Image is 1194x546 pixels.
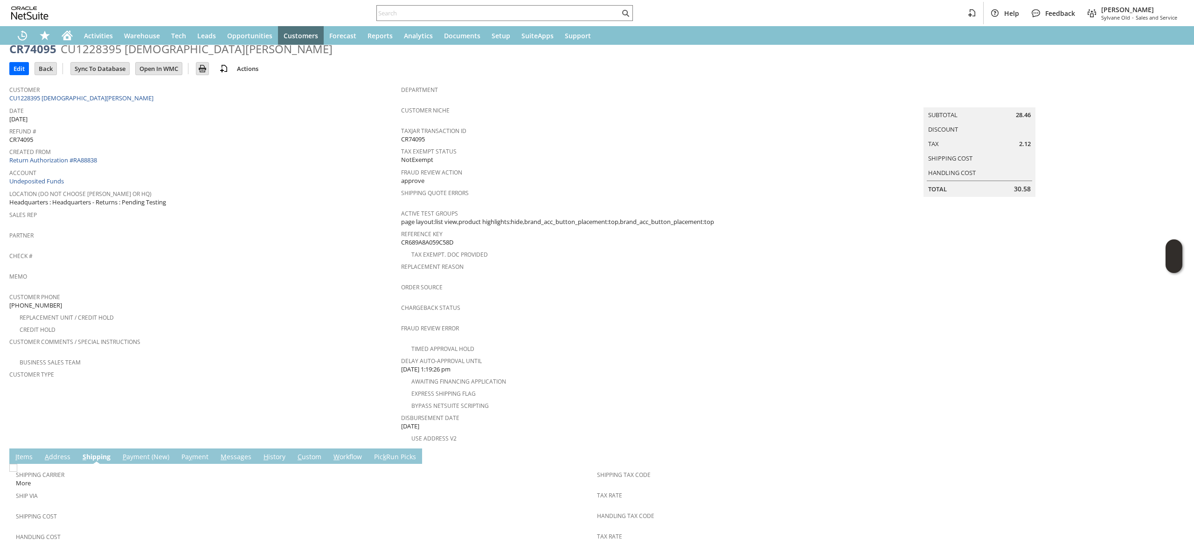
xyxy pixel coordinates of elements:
[20,326,56,334] a: Credit Hold
[264,452,268,461] span: H
[372,452,418,462] a: PickRun Picks
[928,140,939,148] a: Tax
[401,155,433,164] span: NotExempt
[401,189,469,197] a: Shipping Quote Errors
[1019,140,1031,148] span: 2.12
[227,31,272,40] span: Opportunities
[45,452,49,461] span: A
[17,30,28,41] svg: Recent Records
[61,42,333,56] div: CU1228395 [DEMOGRAPHIC_DATA][PERSON_NAME]
[16,512,57,520] a: Shipping Cost
[9,211,37,219] a: Sales Rep
[401,210,458,217] a: Active Test Groups
[16,533,61,541] a: Handling Cost
[492,31,510,40] span: Setup
[411,378,506,385] a: Awaiting Financing Application
[521,31,554,40] span: SuiteApps
[404,31,433,40] span: Analytics
[401,106,450,114] a: Customer Niche
[10,63,28,75] input: Edit
[401,238,453,247] span: CR689A8A059C58D
[20,358,81,366] a: Business Sales Team
[35,63,56,75] input: Back
[1166,239,1182,273] iframe: Click here to launch Oracle Guided Learning Help Panel
[377,7,620,19] input: Search
[78,26,118,45] a: Activities
[1136,14,1177,21] span: Sales and Service
[401,365,451,374] span: [DATE] 1:19:26 pm
[16,471,64,479] a: Shipping Carrier
[9,156,97,164] a: Return Authorization #RA88838
[1016,111,1031,119] span: 28.46
[34,26,56,45] div: Shortcuts
[1101,14,1130,21] span: Sylvane Old
[124,31,160,40] span: Warehouse
[218,63,229,74] img: add-record.svg
[9,338,140,346] a: Customer Comments / Special Instructions
[20,314,114,322] a: Replacement Unit / Credit Hold
[9,371,54,378] a: Customer Type
[71,63,129,75] input: Sync To Database
[56,26,78,45] a: Home
[401,135,425,144] span: CR74095
[39,30,50,41] svg: Shortcuts
[401,324,459,332] a: Fraud Review Error
[9,198,166,207] span: Headquarters : Headquarters - Returns : Pending Testing
[1014,184,1031,194] span: 30.58
[401,414,459,422] a: Disbursement Date
[398,26,438,45] a: Analytics
[401,263,464,271] a: Replacement reason
[42,452,73,462] a: Address
[192,26,222,45] a: Leads
[411,434,457,442] a: Use Address V2
[9,293,60,301] a: Customer Phone
[298,452,302,461] span: C
[9,301,62,310] span: [PHONE_NUMBER]
[401,176,424,185] span: approve
[9,86,40,94] a: Customer
[444,31,480,40] span: Documents
[486,26,516,45] a: Setup
[16,492,38,500] a: Ship Via
[9,94,156,102] a: CU1228395 [DEMOGRAPHIC_DATA][PERSON_NAME]
[923,92,1035,107] caption: Summary
[597,491,622,499] a: Tax Rate
[401,86,438,94] a: Department
[1168,450,1179,462] a: Unrolled view on
[1132,14,1134,21] span: -
[411,345,474,353] a: Timed Approval Hold
[278,26,324,45] a: Customers
[123,452,126,461] span: P
[411,390,476,398] a: Express Shipping Flag
[295,452,324,462] a: Custom
[516,26,559,45] a: SuiteApps
[331,452,364,462] a: Workflow
[383,452,386,461] span: k
[80,452,113,462] a: Shipping
[11,26,34,45] a: Recent Records
[284,31,318,40] span: Customers
[401,217,714,226] span: page layout:list view,product highlights:hide,brand_acc_button_placement:top,brand_acc_button_pla...
[9,177,64,185] a: Undeposited Funds
[401,127,466,135] a: TaxJar Transaction ID
[197,63,208,74] img: Print
[62,30,73,41] svg: Home
[401,357,482,365] a: Delay Auto-Approval Until
[9,190,152,198] a: Location (Do Not choose [PERSON_NAME] or HQ)
[401,422,419,431] span: [DATE]
[597,532,622,540] a: Tax Rate
[438,26,486,45] a: Documents
[84,31,113,40] span: Activities
[928,185,947,193] a: Total
[362,26,398,45] a: Reports
[333,452,340,461] span: W
[329,31,356,40] span: Forecast
[928,111,958,119] a: Subtotal
[13,452,35,462] a: Items
[9,135,33,144] span: CR74095
[189,452,192,461] span: y
[401,168,462,176] a: Fraud Review Action
[9,42,56,56] div: CR74095
[171,31,186,40] span: Tech
[120,452,172,462] a: Payment (New)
